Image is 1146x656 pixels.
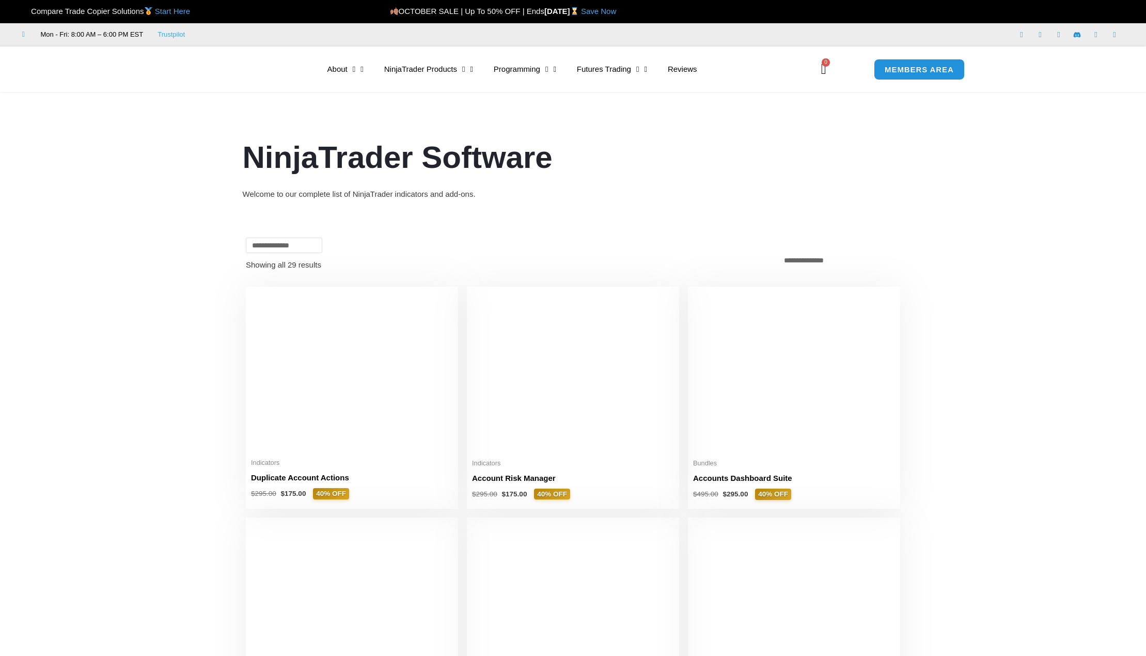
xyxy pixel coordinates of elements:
span: 0 [822,58,830,67]
select: Shop order [778,253,900,268]
bdi: 495.00 [693,490,718,498]
span: $ [723,490,727,498]
img: ⌛ [571,7,578,15]
img: Duplicate Account Actions [251,292,453,452]
span: Compare Trade Copier Solutions [22,7,190,15]
span: $ [502,490,506,498]
span: 40% OFF [534,489,570,500]
a: NinjaTrader Products [374,57,483,81]
strong: [DATE] [544,7,581,15]
span: MEMBERS AREA [885,66,954,73]
a: Futures Trading [567,57,657,81]
img: 🥇 [145,7,152,15]
span: $ [693,490,697,498]
a: Programming [483,57,567,81]
a: About [317,57,374,81]
span: $ [472,490,476,498]
p: Showing all 29 results [246,261,321,269]
span: $ [251,490,255,497]
a: Start Here [155,7,190,15]
a: Duplicate Account Actions [251,472,453,488]
span: $ [281,490,285,497]
a: Account Risk Manager [472,473,674,489]
bdi: 295.00 [723,490,748,498]
a: Accounts Dashboard Suite [693,473,895,489]
h1: NinjaTrader Software [243,136,904,179]
a: 0 [806,54,842,84]
a: Save Now [581,7,616,15]
div: Welcome to our complete list of NinjaTrader indicators and add-ons. [243,187,904,201]
span: 40% OFF [755,489,791,500]
span: OCTOBER SALE | Up To 50% OFF | Ends [389,7,544,15]
bdi: 175.00 [502,490,527,498]
img: 🍂 [390,7,398,15]
h2: Account Risk Manager [472,473,674,483]
span: Bundles [693,459,895,468]
bdi: 295.00 [472,490,497,498]
a: Trustpilot [158,28,185,41]
h2: Accounts Dashboard Suite [693,473,895,483]
img: LogoAI | Affordable Indicators – NinjaTrader [186,51,297,88]
a: Reviews [657,57,708,81]
nav: Menu [317,57,805,81]
span: 40% OFF [313,488,349,499]
img: Accounts Dashboard Suite [693,292,895,453]
bdi: 175.00 [281,490,306,497]
span: Mon - Fri: 8:00 AM – 6:00 PM EST [38,28,144,41]
a: MEMBERS AREA [874,59,965,80]
span: Indicators [472,459,674,468]
h2: Duplicate Account Actions [251,472,453,483]
img: Account Risk Manager [472,292,674,452]
img: 🏆 [23,7,30,15]
span: Indicators [251,459,453,467]
bdi: 295.00 [251,490,276,497]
